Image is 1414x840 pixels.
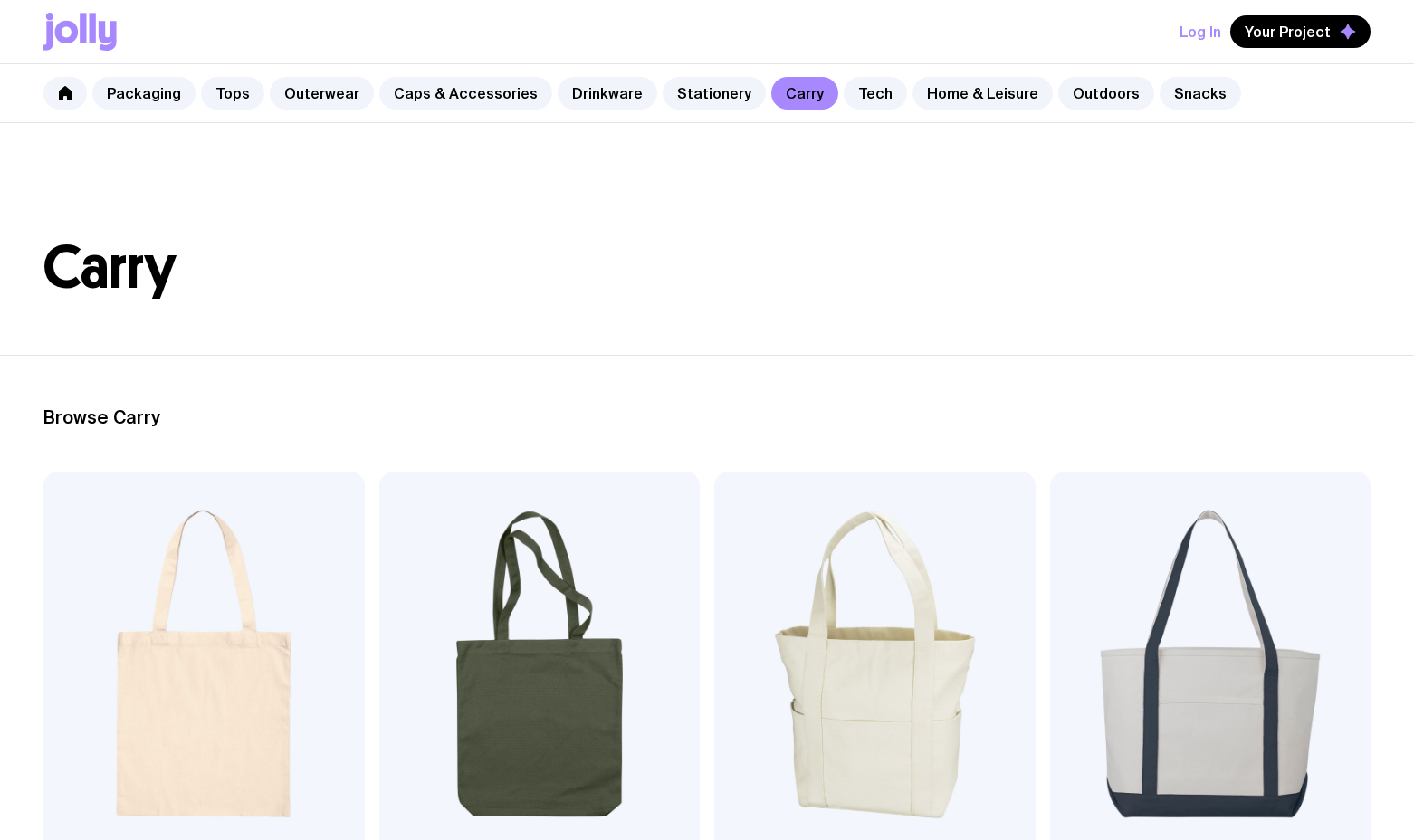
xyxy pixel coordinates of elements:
[771,77,838,110] a: Carry
[663,77,766,110] a: Stationery
[379,77,552,110] a: Caps & Accessories
[1245,23,1331,41] span: Your Project
[201,77,264,110] a: Tops
[1180,15,1221,48] button: Log In
[43,239,1371,297] h1: Carry
[558,77,657,110] a: Drinkware
[92,77,196,110] a: Packaging
[43,406,1371,428] h2: Browse Carry
[912,77,1053,110] a: Home & Leisure
[1058,77,1154,110] a: Outdoors
[1230,15,1371,48] button: Your Project
[844,77,907,110] a: Tech
[1160,77,1241,110] a: Snacks
[270,77,374,110] a: Outerwear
